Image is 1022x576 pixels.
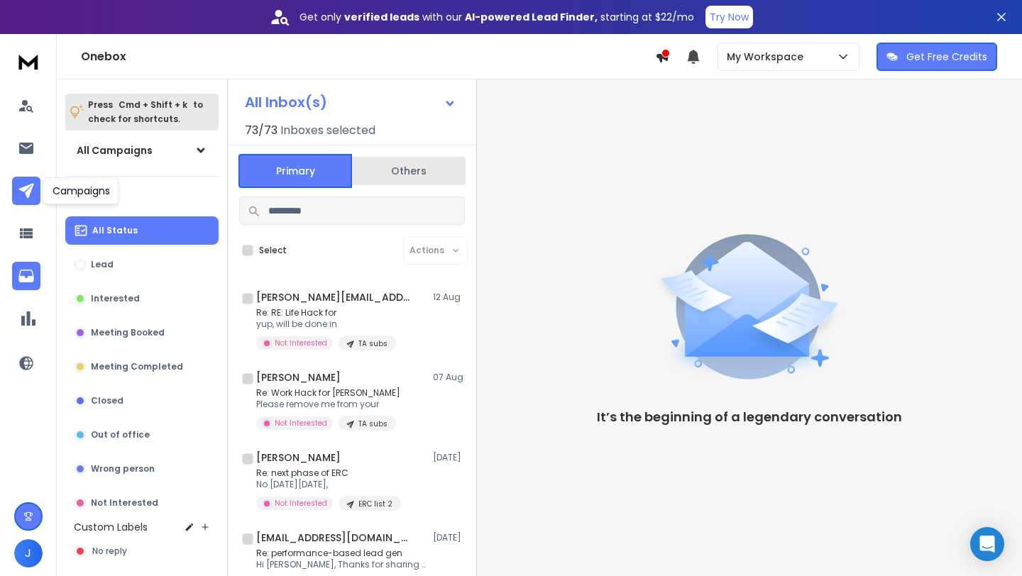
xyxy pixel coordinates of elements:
button: J [14,539,43,567]
div: Campaigns [43,177,119,204]
p: TA subs [358,338,388,349]
button: All Status [65,216,219,245]
p: 07 Aug [433,372,465,383]
button: Get Free Credits [877,43,997,71]
button: No reply [65,537,219,565]
p: Wrong person [91,463,155,475]
h1: All Campaigns [77,143,153,157]
p: TA subs [358,419,388,429]
p: It’s the beginning of a legendary conversation [597,407,902,427]
button: Wrong person [65,455,219,483]
p: Press to check for shortcuts. [88,98,203,126]
p: Lead [91,259,114,270]
p: All Status [92,225,138,236]
p: 12 Aug [433,292,465,303]
p: ERC list 2 [358,499,392,509]
strong: AI-powered Lead Finder, [465,10,598,24]
p: [DATE] [433,452,465,463]
p: Not Interested [275,498,327,509]
p: [DATE] [433,532,465,543]
h1: [PERSON_NAME] [256,450,341,465]
button: Meeting Completed [65,353,219,381]
p: Get Free Credits [906,50,987,64]
p: Interested [91,293,140,304]
p: Re: Work Hack for [PERSON_NAME] [256,387,400,399]
h1: All Inbox(s) [245,95,327,109]
button: Interested [65,284,219,313]
h3: Inboxes selected [280,122,375,139]
span: No reply [92,545,127,557]
p: Meeting Completed [91,361,183,372]
p: Get only with our starting at $22/mo [300,10,694,24]
p: Please remove me from your [256,399,400,410]
button: Meeting Booked [65,319,219,347]
h3: Custom Labels [74,520,148,534]
p: Not Interested [91,497,158,509]
p: Try Now [710,10,749,24]
strong: verified leads [344,10,419,24]
p: Meeting Booked [91,327,165,338]
h1: [PERSON_NAME] [256,370,341,384]
label: Select [259,245,287,256]
span: 73 / 73 [245,122,278,139]
button: Not Interested [65,489,219,517]
h3: Filters [65,188,219,208]
button: Out of office [65,421,219,449]
h1: [PERSON_NAME][EMAIL_ADDRESS][PERSON_NAME][DOMAIN_NAME] [256,290,412,304]
h1: [EMAIL_ADDRESS][DOMAIN_NAME] [256,531,412,545]
div: Open Intercom Messenger [970,527,1004,561]
h1: Onebox [81,48,655,65]
p: Closed [91,395,123,406]
p: Re: performance-based lead gen [256,548,427,559]
p: Hi [PERSON_NAME], Thanks for sharing all [256,559,427,570]
button: All Inbox(s) [233,88,468,116]
span: Cmd + Shift + k [116,96,189,113]
p: Re: RE: Life Hack for [256,307,396,319]
button: Try Now [705,6,753,28]
p: No [DATE][DATE], [256,479,401,490]
p: Out of office [91,429,150,441]
button: Others [352,155,466,187]
p: My Workspace [727,50,809,64]
p: Re: next phase of ERC [256,467,401,479]
button: Closed [65,387,219,415]
p: Not Interested [275,418,327,428]
button: Primary [238,154,352,188]
button: Lead [65,250,219,279]
p: Not Interested [275,338,327,348]
p: yup, will be done in [256,319,396,330]
img: logo [14,48,43,74]
button: All Campaigns [65,136,219,165]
